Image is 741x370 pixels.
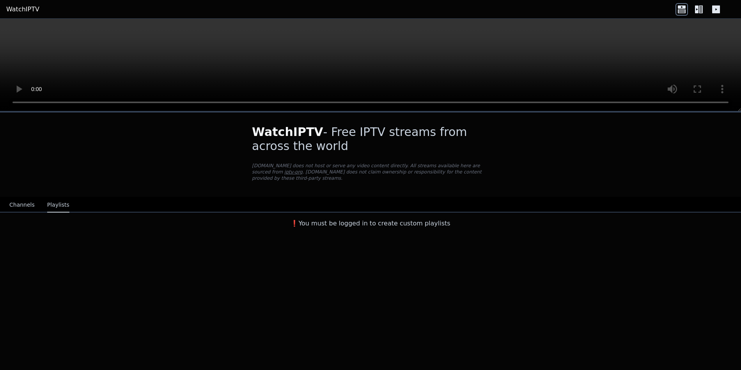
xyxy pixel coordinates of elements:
[252,125,323,139] span: WatchIPTV
[252,125,489,153] h1: - Free IPTV streams from across the world
[284,169,303,175] a: iptv-org
[239,219,502,228] h3: ❗️You must be logged in to create custom playlists
[252,163,489,181] p: [DOMAIN_NAME] does not host or serve any video content directly. All streams available here are s...
[6,5,39,14] a: WatchIPTV
[47,198,69,213] button: Playlists
[9,198,35,213] button: Channels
